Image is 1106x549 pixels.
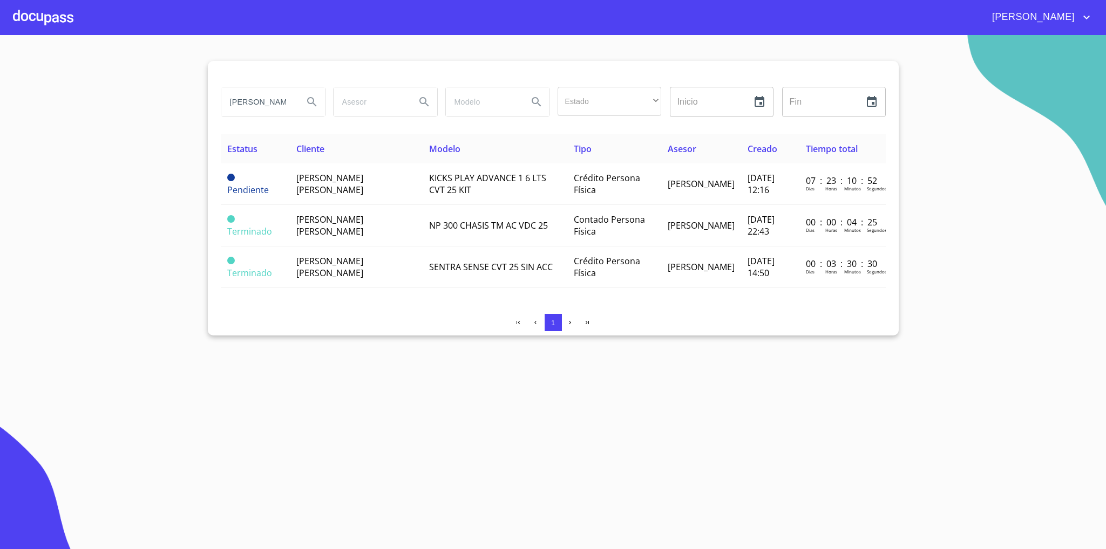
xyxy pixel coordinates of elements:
span: KICKS PLAY ADVANCE 1 6 LTS CVT 25 KIT [429,172,546,196]
p: Minutos [844,186,861,191]
span: [PERSON_NAME] [PERSON_NAME] [296,255,363,279]
span: Contado Persona Física [574,214,645,237]
span: [PERSON_NAME] [PERSON_NAME] [296,214,363,237]
p: Horas [825,186,837,191]
p: Minutos [844,227,861,233]
span: Creado [748,143,777,155]
input: search [446,87,519,116]
span: Cliente [296,143,324,155]
span: [PERSON_NAME] [984,9,1080,26]
p: Dias [806,186,815,191]
span: NP 300 CHASIS TM AC VDC 25 [429,219,548,231]
span: [DATE] 14:50 [748,255,775,279]
span: Pendiente [227,184,269,196]
p: 00 : 00 : 04 : 25 [806,216,879,228]
span: Crédito Persona Física [574,255,640,279]
span: [DATE] 22:43 [748,214,775,237]
button: Search [524,89,549,115]
span: 1 [551,319,555,327]
p: 00 : 03 : 30 : 30 [806,258,879,270]
span: Terminado [227,215,235,223]
button: 1 [545,314,562,331]
p: Minutos [844,269,861,274]
span: [PERSON_NAME] [668,219,735,231]
p: 07 : 23 : 10 : 52 [806,175,879,187]
span: SENTRA SENSE CVT 25 SIN ACC [429,261,553,273]
button: Search [299,89,325,115]
div: ​ [558,87,661,116]
span: Pendiente [227,174,235,181]
p: Segundos [867,269,887,274]
p: Segundos [867,227,887,233]
button: Search [411,89,437,115]
p: Segundos [867,186,887,191]
span: Terminado [227,257,235,264]
p: Dias [806,227,815,233]
span: Modelo [429,143,460,155]
span: [DATE] 12:16 [748,172,775,196]
button: account of current user [984,9,1093,26]
span: [PERSON_NAME] [668,261,735,273]
p: Dias [806,269,815,274]
span: Crédito Persona Física [574,172,640,196]
input: search [221,87,295,116]
input: search [334,87,407,116]
span: [PERSON_NAME] [668,178,735,190]
span: Estatus [227,143,257,155]
p: Horas [825,227,837,233]
span: Terminado [227,225,272,237]
span: Tipo [574,143,592,155]
span: Tiempo total [806,143,858,155]
p: Horas [825,269,837,274]
span: Asesor [668,143,696,155]
span: [PERSON_NAME] [PERSON_NAME] [296,172,363,196]
span: Terminado [227,267,272,279]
